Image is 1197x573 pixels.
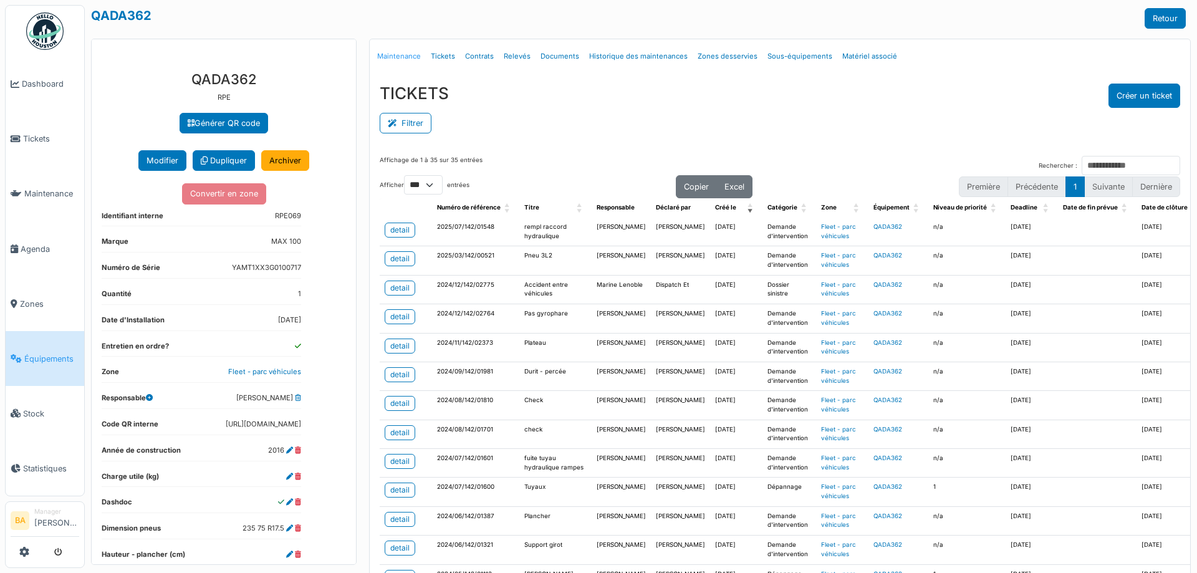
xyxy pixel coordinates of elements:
td: Demande d'intervention [762,536,816,564]
td: Pneu 3L2 [519,246,592,275]
td: [DATE] [1006,218,1058,246]
a: QADA362 [873,252,902,259]
a: detail [385,251,415,266]
dt: Date d'Installation [102,315,165,330]
td: [PERSON_NAME] [651,478,710,506]
a: Fleet - parc véhicules [821,339,856,355]
td: [PERSON_NAME] [592,420,651,448]
td: [DATE] [710,333,762,362]
td: [PERSON_NAME] [592,536,651,564]
span: Créé le: Activate to remove sorting [748,198,755,218]
a: Fleet - parc véhicules [821,513,856,529]
td: [PERSON_NAME] [592,304,651,333]
a: Équipements [6,331,84,386]
td: Plateau [519,333,592,362]
span: Catégorie: Activate to sort [801,198,809,218]
td: 2024/07/142/01600 [432,478,519,506]
a: Fleet - parc véhicules [821,252,856,268]
a: QADA362 [873,483,902,490]
dd: YAMT1XX3G0100717 [232,262,301,273]
img: Badge_color-CXgf-gQk.svg [26,12,64,50]
h3: QADA362 [102,71,346,87]
td: Demande d'intervention [762,391,816,420]
td: [DATE] [710,362,762,390]
a: detail [385,541,415,556]
span: Titre: Activate to sort [577,198,584,218]
dd: [PERSON_NAME] [236,393,301,403]
a: detail [385,483,415,498]
td: [PERSON_NAME] [592,449,651,478]
a: Documents [536,42,584,71]
div: detail [390,542,410,554]
td: 2025/03/142/00521 [432,246,519,275]
a: detail [385,339,415,354]
a: Matériel associé [837,42,902,71]
div: detail [390,456,410,467]
span: Équipements [24,353,79,365]
td: [DATE] [1006,420,1058,448]
a: Générer QR code [180,113,268,133]
span: Zone [821,204,837,211]
td: [DATE] [710,246,762,275]
dt: Code QR interne [102,419,158,435]
div: detail [390,484,410,496]
td: [PERSON_NAME] [651,304,710,333]
dt: Hauteur - plancher (cm) [102,549,185,565]
td: n/a [928,246,1006,275]
dd: RPE069 [275,211,301,221]
td: n/a [928,333,1006,362]
td: [DATE] [1006,304,1058,333]
a: QADA362 [873,541,902,548]
a: detail [385,281,415,296]
div: detail [390,253,410,264]
button: 1 [1065,176,1085,197]
td: [DATE] [1006,275,1058,304]
a: detail [385,512,415,527]
a: detail [385,367,415,382]
span: Date de clôture [1142,204,1188,211]
a: Sous-équipements [762,42,837,71]
td: [PERSON_NAME] [651,391,710,420]
a: Dashboard [6,57,84,112]
a: QADA362 [873,513,902,519]
a: QADA362 [873,339,902,346]
td: [DATE] [1006,362,1058,390]
dd: MAX 100 [271,236,301,247]
td: Demande d'intervention [762,506,816,535]
a: Fleet - parc véhicules [821,397,856,413]
div: Manager [34,507,79,516]
a: Fleet - parc véhicules [821,426,856,442]
td: n/a [928,420,1006,448]
div: detail [390,340,410,352]
span: Deadline: Activate to sort [1043,198,1050,218]
td: check [519,420,592,448]
div: detail [390,282,410,294]
a: detail [385,396,415,411]
td: 2024/12/142/02775 [432,275,519,304]
span: Équipement [873,204,910,211]
td: [DATE] [1006,536,1058,564]
span: Niveau de priorité [933,204,987,211]
td: [DATE] [710,506,762,535]
td: 2025/07/142/01548 [432,218,519,246]
td: [DATE] [1006,506,1058,535]
span: Dashboard [22,78,79,90]
a: Fleet - parc véhicules [821,483,856,499]
td: [DATE] [710,218,762,246]
dt: Zone [102,367,119,382]
span: Statistiques [23,463,79,474]
td: 2024/09/142/01981 [432,362,519,390]
a: Tickets [426,42,460,71]
td: 2024/07/142/01601 [432,449,519,478]
td: Accident entre véhicules [519,275,592,304]
td: Demande d'intervention [762,246,816,275]
td: Demande d'intervention [762,449,816,478]
a: Zones desservies [693,42,762,71]
a: Archiver [261,150,309,171]
a: detail [385,425,415,440]
td: Dispatch Et [651,275,710,304]
nav: pagination [959,176,1180,197]
span: Numéro de référence: Activate to sort [504,198,512,218]
a: Historique des maintenances [584,42,693,71]
dd: [DATE] [278,315,301,325]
